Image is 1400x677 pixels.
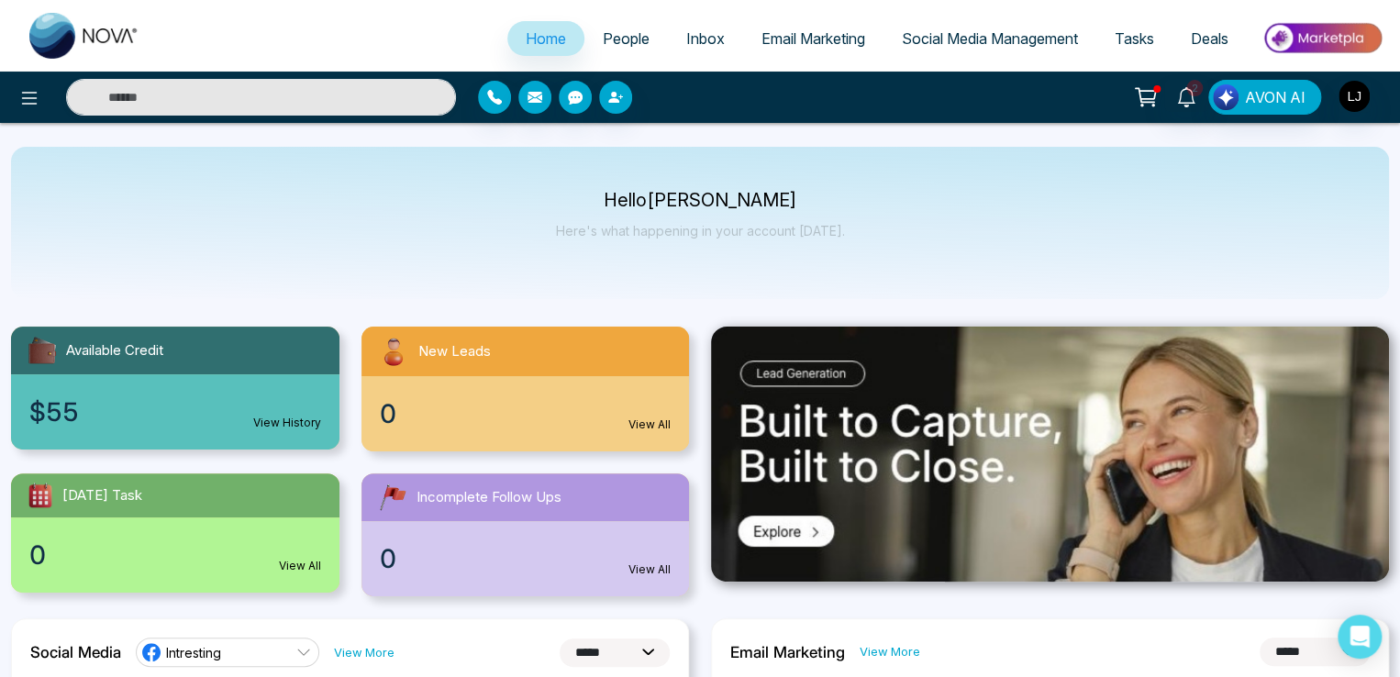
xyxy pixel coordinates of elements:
[761,29,865,48] span: Email Marketing
[1115,29,1154,48] span: Tasks
[1186,80,1203,96] span: 2
[29,393,79,431] span: $55
[376,334,411,369] img: newLeads.svg
[1338,615,1382,659] div: Open Intercom Messenger
[584,21,668,56] a: People
[279,558,321,574] a: View All
[30,643,121,661] h2: Social Media
[556,193,845,208] p: Hello [PERSON_NAME]
[66,340,163,361] span: Available Credit
[1096,21,1172,56] a: Tasks
[418,341,491,362] span: New Leads
[556,223,845,239] p: Here's what happening in your account [DATE].
[1208,80,1321,115] button: AVON AI
[860,643,920,660] a: View More
[730,643,845,661] h2: Email Marketing
[1245,86,1306,108] span: AVON AI
[507,21,584,56] a: Home
[628,561,671,578] a: View All
[26,334,59,367] img: availableCredit.svg
[526,29,566,48] span: Home
[166,644,221,661] span: Intresting
[376,481,409,514] img: followUps.svg
[883,21,1096,56] a: Social Media Management
[350,473,701,596] a: Incomplete Follow Ups0View All
[711,327,1389,582] img: .
[1339,81,1370,112] img: User Avatar
[668,21,743,56] a: Inbox
[350,327,701,451] a: New Leads0View All
[628,416,671,433] a: View All
[1164,80,1208,112] a: 2
[1191,29,1228,48] span: Deals
[253,415,321,431] a: View History
[29,13,139,59] img: Nova CRM Logo
[1213,84,1239,110] img: Lead Flow
[743,21,883,56] a: Email Marketing
[603,29,650,48] span: People
[686,29,725,48] span: Inbox
[62,485,142,506] span: [DATE] Task
[902,29,1078,48] span: Social Media Management
[334,644,394,661] a: View More
[1256,17,1389,59] img: Market-place.gif
[417,487,561,508] span: Incomplete Follow Ups
[29,536,46,574] span: 0
[26,481,55,510] img: todayTask.svg
[380,539,396,578] span: 0
[380,394,396,433] span: 0
[1172,21,1247,56] a: Deals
